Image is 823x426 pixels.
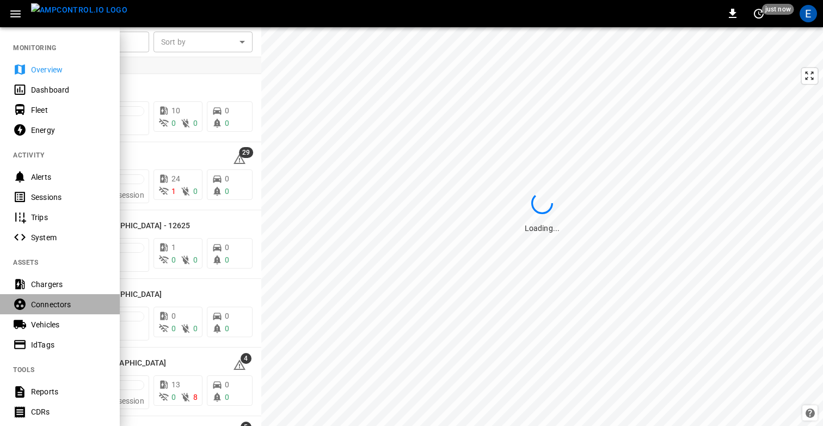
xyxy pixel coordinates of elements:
div: System [31,232,107,243]
div: Overview [31,64,107,75]
div: Alerts [31,172,107,182]
div: Vehicles [31,319,107,330]
div: Energy [31,125,107,136]
div: Fleet [31,105,107,115]
div: Sessions [31,192,107,203]
span: just now [762,4,794,15]
button: set refresh interval [750,5,767,22]
div: Dashboard [31,84,107,95]
div: Trips [31,212,107,223]
div: Chargers [31,279,107,290]
div: profile-icon [800,5,817,22]
img: ampcontrol.io logo [31,3,127,17]
div: CDRs [31,406,107,417]
div: IdTags [31,339,107,350]
div: Reports [31,386,107,397]
div: Connectors [31,299,107,310]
